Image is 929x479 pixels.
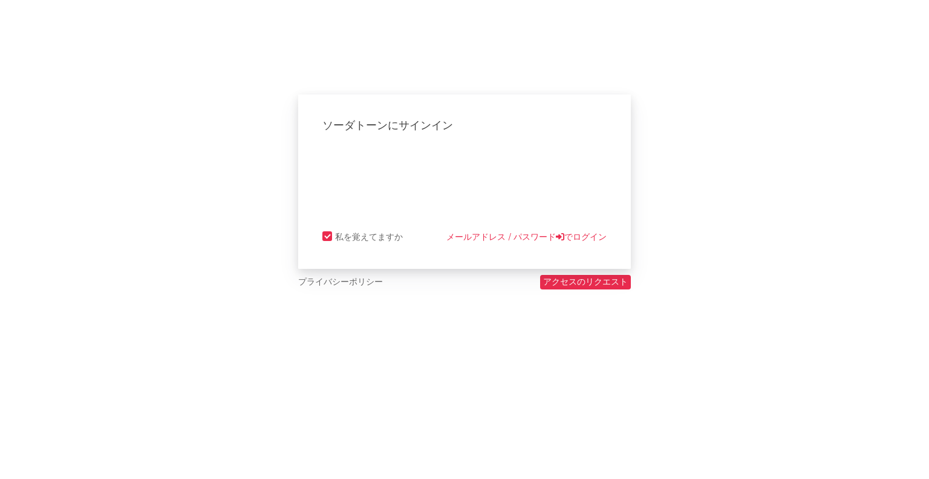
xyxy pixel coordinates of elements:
[335,230,403,245] div: 私を覚えてますか
[540,275,631,289] button: アクセスのリクエスト
[446,230,607,245] a: メールアドレス / パスワードでログイン
[540,275,631,290] a: アクセスのリクエスト
[322,119,607,133] div: ソーダトーンにサインイン
[298,275,383,290] a: プライバシーポリシー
